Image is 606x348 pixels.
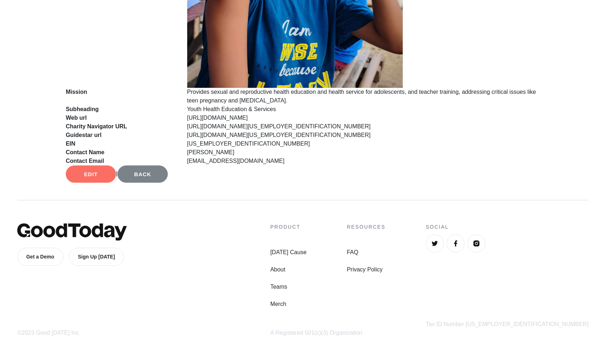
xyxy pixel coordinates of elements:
div: | [66,165,540,183]
div: ©2023 Good [DATE] Inc. [17,329,270,337]
a: Edit [66,165,116,183]
dd: [US_EMPLOYER_IDENTIFICATION_NUMBER] [182,139,546,148]
dt: Charity Navigator URL [60,122,182,131]
div: Tax ID Number [US_EMPLOYER_IDENTIFICATION_NUMBER] [426,320,589,329]
dt: Web url [60,114,182,122]
a: Back [118,165,168,183]
img: Facebook [452,240,459,247]
img: Twitter [431,240,439,247]
dt: EIN [60,139,182,148]
dd: [PERSON_NAME] [182,148,546,157]
a: Sign Up [DATE] [69,248,124,266]
a: Merch [270,300,307,308]
dd: [EMAIL_ADDRESS][DOMAIN_NAME] [182,157,546,165]
h4: Product [270,223,307,231]
img: Instagram [473,240,480,247]
dd: Youth Health Education & Services [182,105,546,114]
h4: Social [426,223,589,231]
h4: Resources [347,223,386,231]
a: Instagram [468,234,486,252]
dd: [URL][DOMAIN_NAME] [182,114,546,122]
dd: [URL][DOMAIN_NAME][US_EMPLOYER_IDENTIFICATION_NUMBER] [182,122,546,131]
dt: Mission [60,88,182,105]
a: [DATE] Cause [270,248,307,257]
div: A Registered 501(c)(3) Organization [270,329,426,337]
a: FAQ [347,248,386,257]
a: About [270,265,307,274]
img: GoodToday [17,223,127,241]
dd: [URL][DOMAIN_NAME][US_EMPLOYER_IDENTIFICATION_NUMBER] [182,131,546,139]
dt: Contact Email [60,157,182,165]
dt: Subheading [60,105,182,114]
a: Facebook [447,234,465,252]
dd: Provides sexual and reproductive health education and health service for adolescents, and teacher... [182,88,546,105]
a: Teams [270,283,307,291]
a: Get a Demo [17,248,63,266]
a: Twitter [426,234,444,252]
dt: Guidestar url [60,131,182,139]
dt: Contact Name [60,148,182,157]
a: Privacy Policy [347,265,386,274]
